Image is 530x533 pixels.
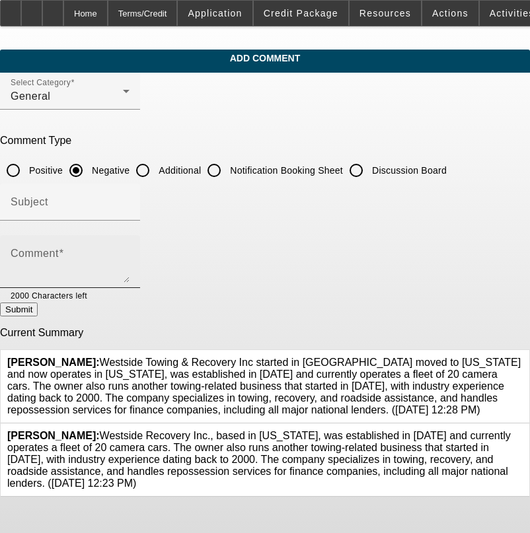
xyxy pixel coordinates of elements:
button: Application [178,1,252,26]
button: Resources [350,1,421,26]
label: Negative [89,164,130,177]
span: Westside Recovery Inc., based in [US_STATE], was established in [DATE] and currently operates a f... [7,430,511,489]
b: [PERSON_NAME]: [7,430,100,441]
mat-label: Comment [11,248,59,259]
span: Westside Towing & Recovery Inc started in [GEOGRAPHIC_DATA] moved to [US_STATE] and now operates ... [7,357,521,415]
label: Discussion Board [369,164,447,177]
mat-label: Select Category [11,79,71,87]
button: Actions [422,1,478,26]
span: Add Comment [10,53,520,63]
b: [PERSON_NAME]: [7,357,100,368]
span: Resources [360,8,411,18]
mat-hint: 2000 Characters left [11,288,87,302]
span: Application [188,8,242,18]
span: Credit Package [264,8,338,18]
span: Actions [432,8,469,18]
span: General [11,90,50,102]
label: Notification Booking Sheet [227,164,343,177]
label: Positive [26,164,63,177]
label: Additional [156,164,201,177]
button: Credit Package [254,1,348,26]
mat-label: Subject [11,196,48,207]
